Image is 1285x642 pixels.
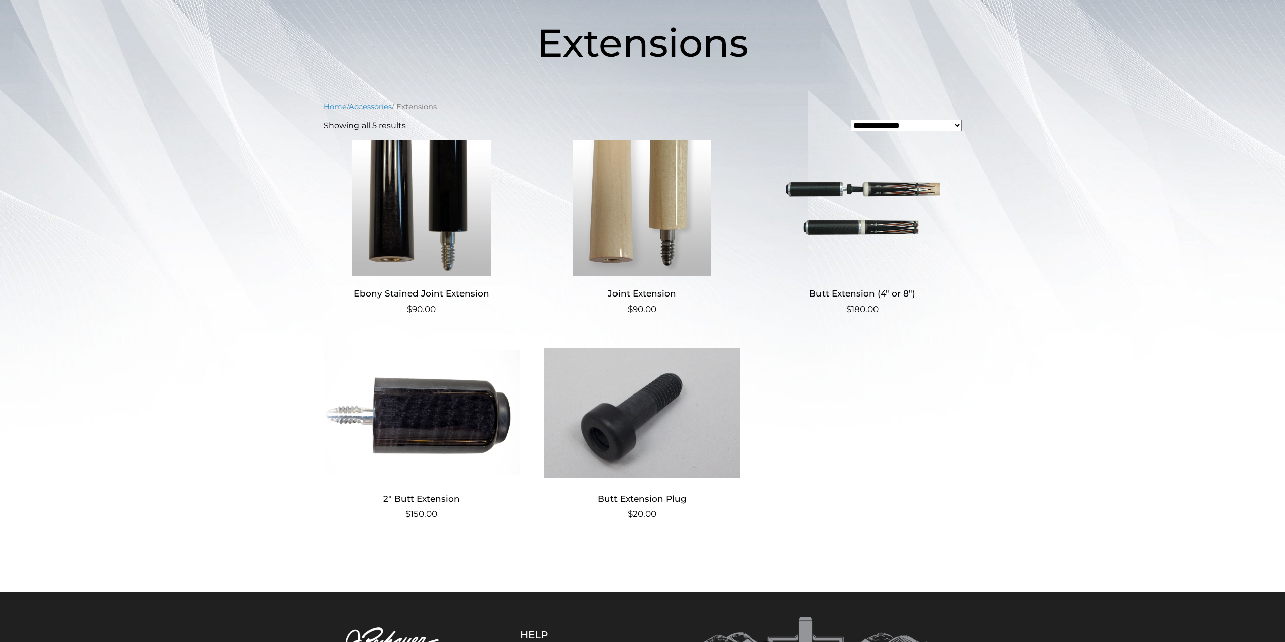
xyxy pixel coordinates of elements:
a: 2″ Butt Extension $150.00 [324,344,520,521]
bdi: 20.00 [628,509,656,519]
select: Shop order [851,120,962,131]
bdi: 90.00 [407,304,436,314]
a: Joint Extension $90.00 [544,140,740,316]
span: $ [846,304,851,314]
img: 2" Butt Extension [324,344,520,481]
span: $ [407,304,412,314]
h2: Butt Extension Plug [544,489,740,508]
a: Accessories [349,102,392,111]
span: $ [405,509,410,519]
img: Butt Extension Plug [544,344,740,481]
h2: 2″ Butt Extension [324,489,520,508]
h5: Help [520,629,598,641]
nav: Breadcrumb [324,101,962,112]
span: $ [628,509,633,519]
h2: Joint Extension [544,284,740,303]
img: Butt Extension (4" or 8") [764,140,961,276]
a: Butt Extension Plug $20.00 [544,344,740,521]
a: Home [324,102,347,111]
bdi: 150.00 [405,509,437,519]
bdi: 180.00 [846,304,879,314]
img: Joint Extension [544,140,740,276]
p: Showing all 5 results [324,120,406,132]
span: Extensions [537,19,748,66]
img: Ebony Stained Joint Extension [324,140,520,276]
a: Ebony Stained Joint Extension $90.00 [324,140,520,316]
h2: Ebony Stained Joint Extension [324,284,520,303]
span: $ [628,304,633,314]
a: Butt Extension (4″ or 8″) $180.00 [764,140,961,316]
h2: Butt Extension (4″ or 8″) [764,284,961,303]
bdi: 90.00 [628,304,656,314]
